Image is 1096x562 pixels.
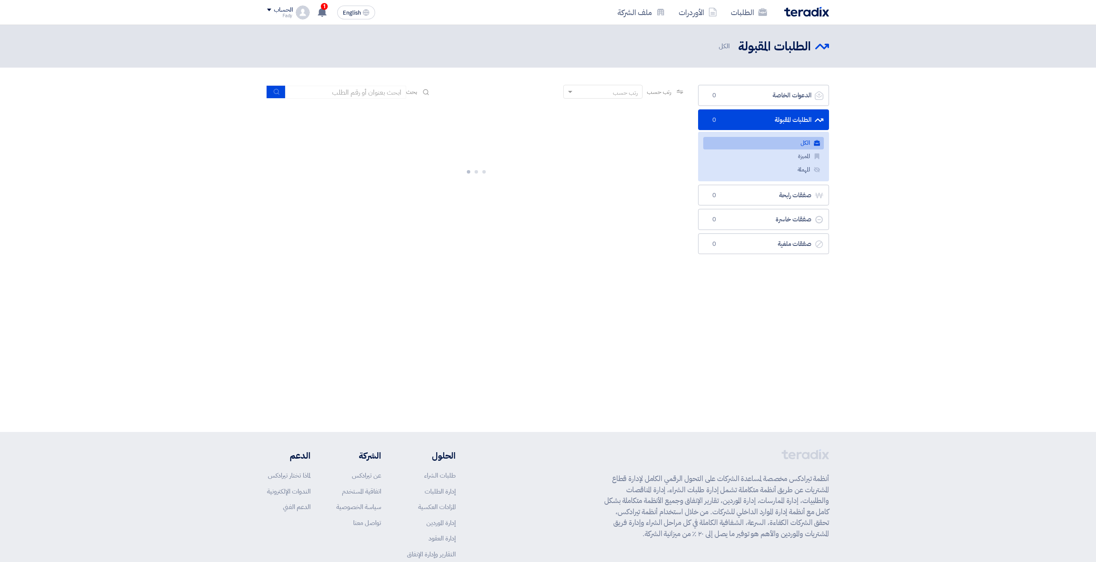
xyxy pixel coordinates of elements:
[336,502,381,512] a: سياسة الخصوصية
[407,449,456,462] li: الحلول
[647,87,671,96] span: رتب حسب
[604,473,829,539] p: أنظمة تيرادكس مخصصة لمساعدة الشركات على التحول الرقمي الكامل لإدارة قطاع المشتريات عن طريق أنظمة ...
[719,41,731,51] span: الكل
[267,13,292,18] div: Fady
[425,487,456,496] a: إدارة الطلبات
[709,116,719,124] span: 0
[353,518,381,528] a: تواصل معنا
[709,215,719,224] span: 0
[274,6,292,14] div: الحساب
[406,87,417,96] span: بحث
[698,233,829,255] a: صفقات ملغية0
[703,137,824,149] a: الكل
[424,471,456,480] a: طلبات الشراء
[698,85,829,106] a: الدعوات الخاصة0
[321,3,328,10] span: 1
[267,487,310,496] a: الندوات الإلكترونية
[709,91,719,100] span: 0
[698,109,829,130] a: الطلبات المقبولة0
[418,502,456,512] a: المزادات العكسية
[611,2,672,22] a: ملف الشركة
[268,471,310,480] a: لماذا تختار تيرادكس
[703,150,824,163] a: المميزة
[337,6,375,19] button: English
[784,7,829,17] img: Teradix logo
[613,88,638,97] div: رتب حسب
[426,518,456,528] a: إدارة الموردين
[343,10,361,16] span: English
[342,487,381,496] a: اتفاقية المستخدم
[672,2,724,22] a: الأوردرات
[709,240,719,248] span: 0
[709,191,719,200] span: 0
[698,185,829,206] a: صفقات رابحة0
[286,86,406,99] input: ابحث بعنوان أو رقم الطلب
[738,38,811,55] h2: الطلبات المقبولة
[407,550,456,559] a: التقارير وإدارة الإنفاق
[296,6,310,19] img: profile_test.png
[267,449,310,462] li: الدعم
[283,502,310,512] a: الدعم الفني
[698,209,829,230] a: صفقات خاسرة0
[724,2,774,22] a: الطلبات
[352,471,381,480] a: عن تيرادكس
[336,449,381,462] li: الشركة
[703,164,824,176] a: المهملة
[428,534,456,543] a: إدارة العقود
